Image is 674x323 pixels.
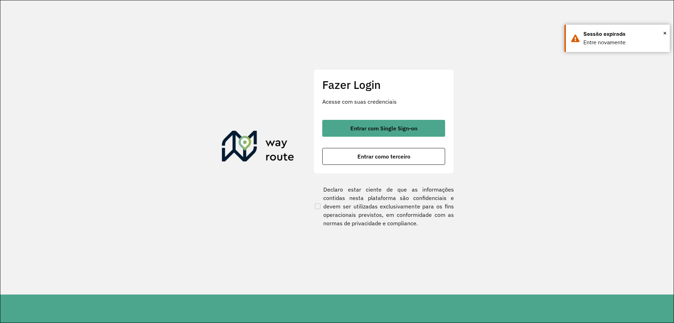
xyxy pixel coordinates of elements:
span: Entrar como terceiro [357,154,410,159]
button: button [322,148,445,165]
span: × [663,28,667,38]
button: Close [663,28,667,38]
h2: Fazer Login [322,78,445,91]
img: Roteirizador AmbevTech [222,131,294,164]
p: Acesse com suas credenciais [322,97,445,106]
button: button [322,120,445,137]
div: Entre novamente [583,38,665,47]
div: Sessão expirada [583,30,665,38]
label: Declaro estar ciente de que as informações contidas nesta plataforma são confidenciais e devem se... [313,185,454,227]
span: Entrar com Single Sign-on [350,125,417,131]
